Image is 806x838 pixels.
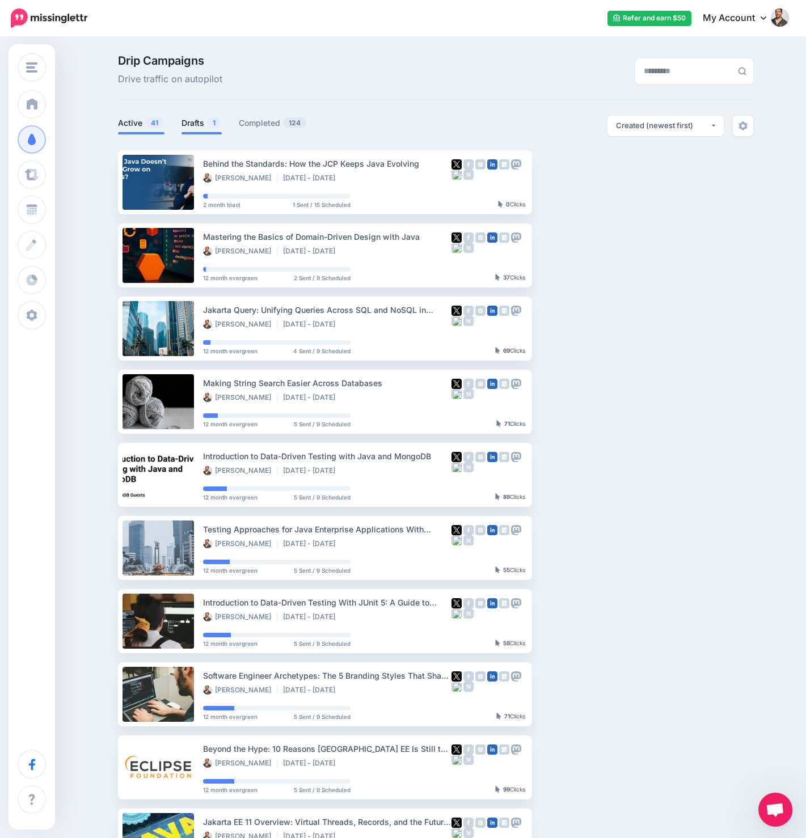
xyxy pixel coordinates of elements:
[283,173,341,183] li: [DATE] - [DATE]
[451,170,462,180] img: bluesky-grey-square.png
[293,348,351,354] span: 4 Sent / 9 Scheduled
[203,157,451,170] div: Behind the Standards: How the JCP Keeps Java Evolving
[203,568,258,573] span: 12 month evergreen
[511,818,521,828] img: mastodon-grey-square.png
[499,818,509,828] img: google_business-grey-square.png
[294,714,351,720] span: 5 Sent / 9 Scheduled
[283,685,341,695] li: [DATE] - [DATE]
[463,818,474,828] img: facebook-grey-square.png
[463,306,474,316] img: facebook-grey-square.png
[451,462,462,472] img: bluesky-grey-square.png
[495,274,500,281] img: pointer-grey-darker.png
[203,612,277,621] li: [PERSON_NAME]
[475,671,486,682] img: instagram-grey-square.png
[451,828,462,838] img: bluesky-grey-square.png
[499,671,509,682] img: google_business-grey-square.png
[487,598,497,608] img: linkedin-square.png
[503,786,510,793] b: 99
[495,786,525,793] div: Clicks
[758,793,792,827] div: Open chat
[487,232,497,243] img: linkedin-square.png
[487,525,497,535] img: linkedin-square.png
[607,116,724,136] button: Created (newest first)
[203,275,258,281] span: 12 month evergreen
[451,243,462,253] img: bluesky-grey-square.png
[499,159,509,170] img: google_business-grey-square.png
[118,116,164,130] a: Active41
[616,120,710,131] div: Created (newest first)
[499,598,509,608] img: google_business-grey-square.png
[203,596,451,609] div: Introduction to Data-Driven Testing With JUnit 5: A Guide to Efficient and Scalable Testing
[294,787,351,793] span: 5 Sent / 9 Scheduled
[203,641,258,646] span: 12 month evergreen
[463,671,474,682] img: facebook-grey-square.png
[496,713,525,720] div: Clicks
[496,420,501,427] img: pointer-grey-darker.png
[145,117,164,128] span: 41
[495,274,525,281] div: Clicks
[283,759,341,768] li: [DATE] - [DATE]
[451,744,462,755] img: twitter-square.png
[463,232,474,243] img: facebook-grey-square.png
[503,493,510,500] b: 88
[607,11,691,26] a: Refer and earn $50
[294,275,351,281] span: 2 Sent / 9 Scheduled
[496,421,525,428] div: Clicks
[463,828,474,838] img: medium-grey-square.png
[203,494,258,500] span: 12 month evergreen
[451,159,462,170] img: twitter-square.png
[118,55,222,66] span: Drip Campaigns
[451,818,462,828] img: twitter-square.png
[283,393,341,402] li: [DATE] - [DATE]
[511,525,521,535] img: mastodon-grey-square.png
[499,306,509,316] img: google_business-grey-square.png
[499,525,509,535] img: google_business-grey-square.png
[495,347,500,354] img: pointer-grey-darker.png
[463,159,474,170] img: facebook-grey-square.png
[495,348,525,354] div: Clicks
[294,568,351,573] span: 5 Sent / 9 Scheduled
[498,201,525,208] div: Clicks
[487,744,497,755] img: linkedin-square.png
[475,744,486,755] img: instagram-grey-square.png
[487,159,497,170] img: linkedin-square.png
[503,347,510,354] b: 69
[451,316,462,326] img: bluesky-grey-square.png
[463,682,474,692] img: medium-grey-square.png
[495,640,525,647] div: Clicks
[283,320,341,329] li: [DATE] - [DATE]
[203,466,277,475] li: [PERSON_NAME]
[451,598,462,608] img: twitter-square.png
[451,379,462,389] img: twitter-square.png
[495,493,500,500] img: pointer-grey-darker.png
[463,744,474,755] img: facebook-grey-square.png
[475,818,486,828] img: instagram-grey-square.png
[495,786,500,793] img: pointer-grey-darker.png
[283,466,341,475] li: [DATE] - [DATE]
[203,714,258,720] span: 12 month evergreen
[463,755,474,765] img: medium-grey-square.png
[511,379,521,389] img: mastodon-grey-square.png
[463,379,474,389] img: facebook-grey-square.png
[239,116,307,130] a: Completed124
[294,641,351,646] span: 5 Sent / 9 Scheduled
[463,462,474,472] img: medium-grey-square.png
[203,230,451,243] div: Mastering the Basics of Domain-Driven Design with Java
[475,452,486,462] img: instagram-grey-square.png
[451,608,462,619] img: bluesky-grey-square.png
[294,421,351,427] span: 5 Sent / 9 Scheduled
[463,608,474,619] img: medium-grey-square.png
[463,170,474,180] img: medium-grey-square.png
[203,815,451,828] div: Jakarta EE 11 Overview: Virtual Threads, Records, and the Future of Persistence
[203,173,277,183] li: [PERSON_NAME]
[463,389,474,399] img: medium-grey-square.png
[475,525,486,535] img: instagram-grey-square.png
[118,72,222,87] span: Drive traffic on autopilot
[499,379,509,389] img: google_business-grey-square.png
[504,420,510,427] b: 71
[283,117,306,128] span: 124
[463,525,474,535] img: facebook-grey-square.png
[511,306,521,316] img: mastodon-grey-square.png
[487,818,497,828] img: linkedin-square.png
[451,452,462,462] img: twitter-square.png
